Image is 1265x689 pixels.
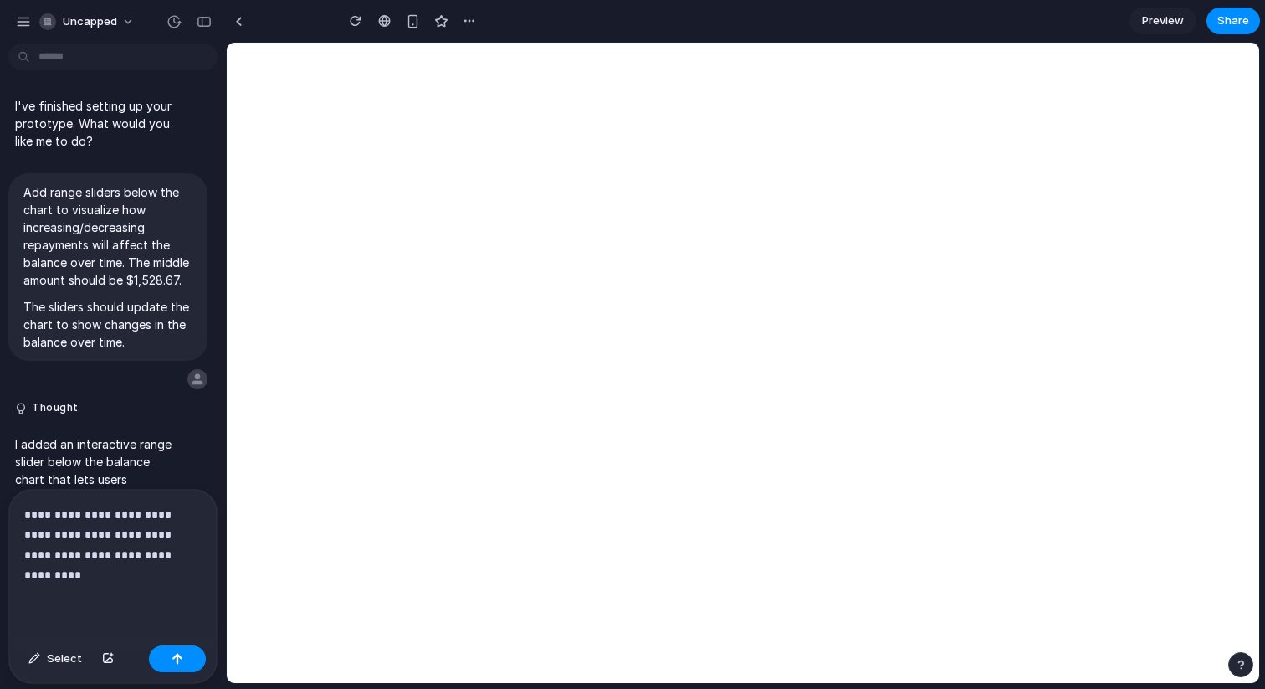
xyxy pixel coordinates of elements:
[1129,8,1196,34] a: Preview
[33,8,143,35] button: Uncapped
[1142,13,1184,29] span: Preview
[15,97,174,150] p: I've finished setting up your prototype. What would you like me to do?
[63,13,117,30] span: Uncapped
[23,183,192,289] p: Add range sliders below the chart to visualize how increasing/decreasing repayments will affect t...
[1206,8,1260,34] button: Share
[1217,13,1249,29] span: Share
[47,650,82,667] span: Select
[23,298,192,351] p: The sliders should update the chart to show changes in the balance over time.
[20,645,90,672] button: Select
